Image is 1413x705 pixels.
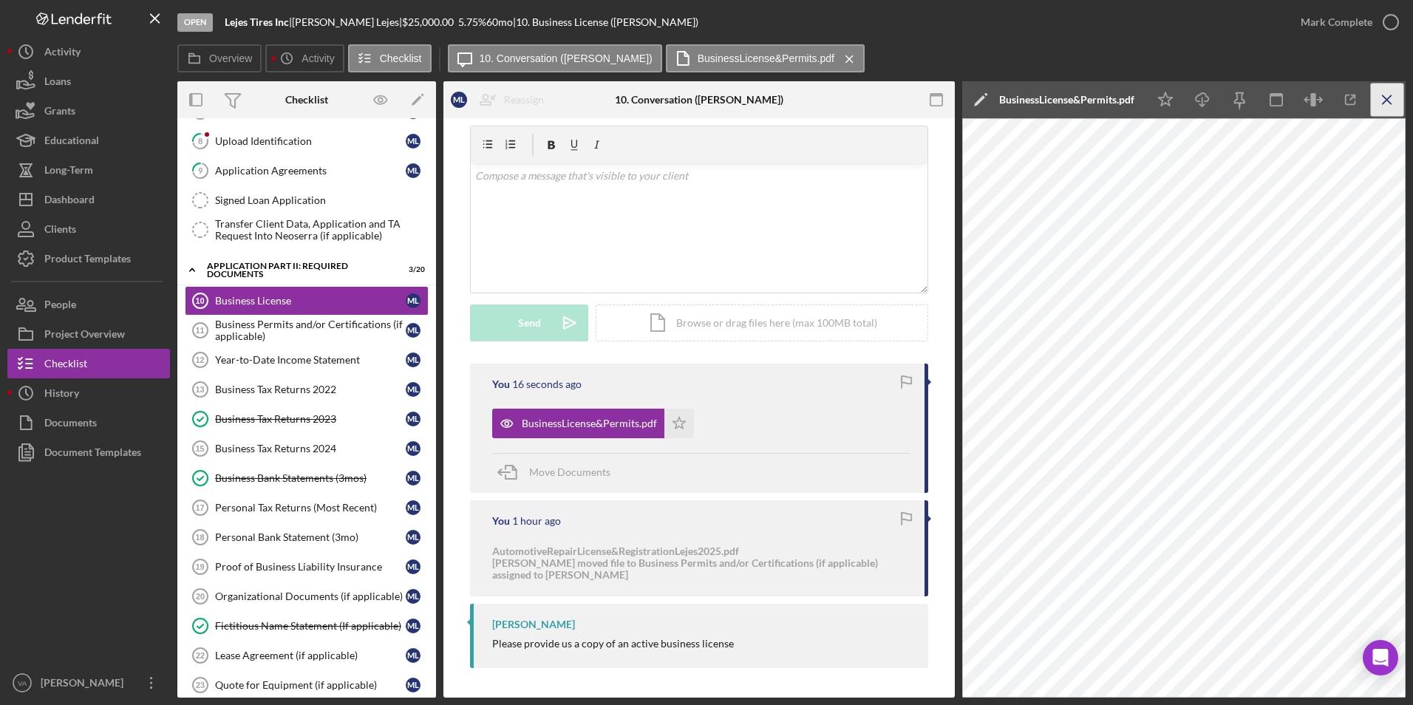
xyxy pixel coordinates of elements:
[195,533,204,542] tspan: 18
[492,454,625,491] button: Move Documents
[195,296,204,305] tspan: 10
[406,471,421,486] div: M L
[185,185,429,215] a: Signed Loan Application
[7,408,170,437] button: Documents
[195,326,204,335] tspan: 11
[406,323,421,338] div: M L
[492,409,694,438] button: BusinessLicense&Permits.pdf
[44,437,141,471] div: Document Templates
[185,126,429,156] a: 8Upload IdentificationML
[406,648,421,663] div: M L
[185,434,429,463] a: 15Business Tax Returns 2024ML
[1286,7,1406,37] button: Mark Complete
[406,559,421,574] div: M L
[406,163,421,178] div: M L
[406,530,421,545] div: M L
[18,679,27,687] text: VA
[215,295,406,307] div: Business License
[492,515,510,527] div: You
[7,214,170,244] button: Clients
[7,37,170,67] a: Activity
[512,378,582,390] time: 2025-08-28 23:26
[215,319,406,342] div: Business Permits and/or Certifications (if applicable)
[7,155,170,185] button: Long-Term
[185,522,429,552] a: 18Personal Bank Statement (3mo)ML
[7,378,170,408] a: History
[44,185,95,218] div: Dashboard
[215,531,406,543] div: Personal Bank Statement (3mo)
[1363,640,1398,675] div: Open Intercom Messenger
[215,384,406,395] div: Business Tax Returns 2022
[225,16,292,28] div: |
[302,52,334,64] label: Activity
[7,126,170,155] button: Educational
[185,316,429,345] a: 11Business Permits and/or Certifications (if applicable)ML
[44,155,93,188] div: Long-Term
[443,85,559,115] button: MLReassign
[215,135,406,147] div: Upload Identification
[37,668,133,701] div: [PERSON_NAME]
[177,44,262,72] button: Overview
[185,611,429,641] a: Fictitious Name Statement (If applicable)ML
[44,290,76,323] div: People
[215,561,406,573] div: Proof of Business Liability Insurance
[7,67,170,96] button: Loans
[522,418,657,429] div: BusinessLicense&Permits.pdf
[215,413,406,425] div: Business Tax Returns 2023
[185,156,429,185] a: 9Application AgreementsML
[513,16,698,28] div: | 10. Business License ([PERSON_NAME])
[406,678,421,692] div: M L
[406,293,421,308] div: M L
[492,619,575,630] div: [PERSON_NAME]
[529,466,610,478] span: Move Documents
[215,443,406,454] div: Business Tax Returns 2024
[406,619,421,633] div: M L
[406,589,421,604] div: M L
[196,681,205,689] tspan: 23
[195,562,204,571] tspan: 19
[44,126,99,159] div: Educational
[44,378,79,412] div: History
[215,165,406,177] div: Application Agreements
[406,134,421,149] div: M L
[1301,7,1372,37] div: Mark Complete
[44,244,131,277] div: Product Templates
[492,557,902,581] div: [PERSON_NAME] moved file to Business Permits and/or Certifications (if applicable) assigned to [P...
[666,44,865,72] button: BusinessLicense&Permits.pdf
[7,185,170,214] a: Dashboard
[209,52,252,64] label: Overview
[185,286,429,316] a: 10Business LicenseML
[518,304,541,341] div: Send
[406,441,421,456] div: M L
[7,244,170,273] a: Product Templates
[406,382,421,397] div: M L
[470,304,588,341] button: Send
[698,52,834,64] label: BusinessLicense&Permits.pdf
[615,94,783,106] div: 10. Conversation ([PERSON_NAME])
[451,92,467,108] div: M L
[285,94,328,106] div: Checklist
[185,493,429,522] a: 17Personal Tax Returns (Most Recent)ML
[207,262,388,279] div: Application Part II: Required Documents
[198,166,203,175] tspan: 9
[215,218,428,242] div: Transfer Client Data, Application and TA Request Into Neoserra (if applicable)
[196,592,205,601] tspan: 20
[7,290,170,319] button: People
[7,96,170,126] a: Grants
[348,44,432,72] button: Checklist
[265,44,344,72] button: Activity
[7,349,170,378] button: Checklist
[406,500,421,515] div: M L
[44,349,87,382] div: Checklist
[380,52,422,64] label: Checklist
[480,52,653,64] label: 10. Conversation ([PERSON_NAME])
[215,620,406,632] div: Fictitious Name Statement (If applicable)
[215,472,406,484] div: Business Bank Statements (3mos)
[185,463,429,493] a: Business Bank Statements (3mos)ML
[196,651,205,660] tspan: 22
[185,215,429,245] a: Transfer Client Data, Application and TA Request Into Neoserra (if applicable)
